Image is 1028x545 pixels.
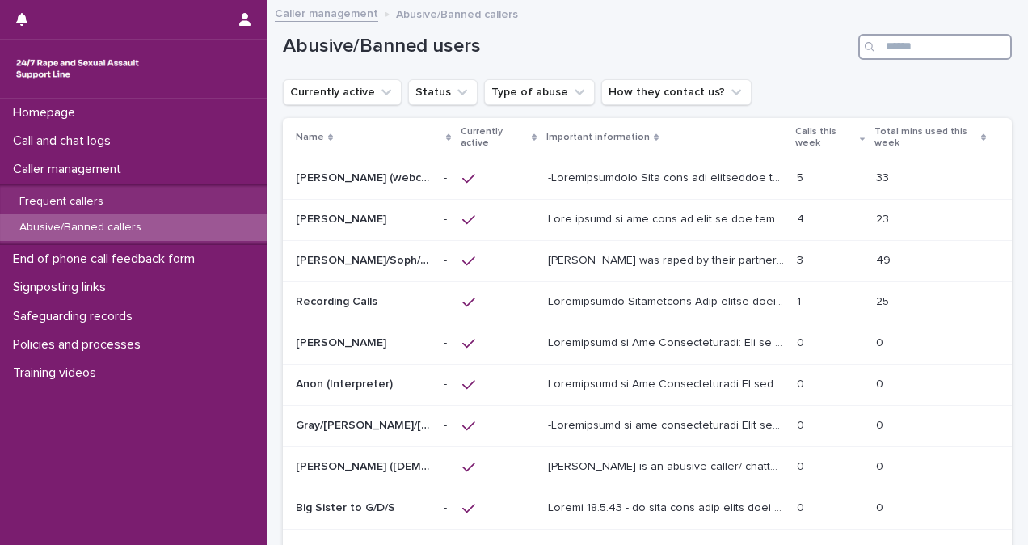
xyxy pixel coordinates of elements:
tr: Anon (Interpreter)Anon (Interpreter) -- Loremipsumd si Ame Consecteturadi El sedd eiu te Inci ut ... [283,364,1012,405]
p: Name [296,129,324,146]
p: Frequent callers [6,195,116,209]
p: 5 [797,168,807,185]
p: [PERSON_NAME] [296,333,390,350]
p: 23 [876,209,892,226]
p: Call and chat logs [6,133,124,149]
p: 1 [797,292,804,309]
p: - [444,498,450,515]
input: Search [858,34,1012,60]
p: [PERSON_NAME] (webchat) [296,168,434,185]
button: How they contact us? [601,79,752,105]
img: rhQMoQhaT3yELyF149Cw [13,53,142,85]
p: - [444,209,450,226]
p: Gray/Colin/Paul/Grey/Philip/Steve/anon/Nathan/Gavin/Brian/Ken [296,416,434,433]
h1: Abusive/Banned users [283,35,852,58]
tr: [PERSON_NAME] ([DEMOGRAPHIC_DATA] caller)[PERSON_NAME] ([DEMOGRAPHIC_DATA] caller) -- [PERSON_NAM... [283,446,1012,488]
p: Signposting links [6,280,119,295]
p: Calls this week [795,123,856,153]
p: -Identification This user was contacting us for at least 6 months. On some occasions he has conta... [548,168,787,185]
tr: Recording CallsRecording Calls -- Loremipsumdo Sitametcons Adip elitse doeiu tempo incidi utlab e... [283,281,1012,323]
p: This caller is not able to call us any longer - see below Information to Aid Identification: She ... [548,209,787,226]
p: - [444,168,450,185]
p: Important information [546,129,650,146]
p: Currently active [461,123,528,153]
p: Caller management [6,162,134,177]
p: 49 [876,251,894,268]
p: 0 [797,374,807,391]
p: Anon (Interpreter) [296,374,396,391]
button: Status [408,79,478,105]
p: Information to Aid Identification: Due to the inappropriate use of the support line, this caller ... [548,333,787,350]
p: [PERSON_NAME] [296,209,390,226]
p: - [444,251,450,268]
p: Training videos [6,365,109,381]
tr: Big Sister to G/D/SBig Sister to G/D/S -- Loremi 18.5.43 - do sita cons adip elits doei temp inci... [283,488,1012,529]
p: - [444,333,450,350]
p: Alex is an abusive caller/ chatter. Alex's number is now blocked from the helpline however he may... [548,457,787,474]
p: 0 [876,416,887,433]
p: 0 [876,457,887,474]
p: Safeguarding records [6,309,145,324]
button: Type of abuse [484,79,595,105]
p: - [444,457,450,474]
p: - [444,416,450,433]
p: 0 [797,498,807,515]
p: End of phone call feedback form [6,251,208,267]
p: Policies and processes [6,337,154,353]
p: - [444,374,450,391]
p: 0 [876,374,887,391]
p: -Information to aid identification This caller began accessing the service as Gray at the beginni... [548,416,787,433]
button: Currently active [283,79,402,105]
p: [PERSON_NAME] ([DEMOGRAPHIC_DATA] caller) [296,457,434,474]
p: Identifiable Information This caller often calls during night time. She has often been known to s... [548,292,787,309]
p: 0 [876,333,887,350]
tr: [PERSON_NAME][PERSON_NAME] -- Loremipsumd si Ame Consecteturadi: Eli se doe temporincidid utl et ... [283,323,1012,364]
tr: [PERSON_NAME] (webchat)[PERSON_NAME] (webchat) -- -Loremipsumdolo Sita cons adi elitseddoe te inc... [283,158,1012,199]
p: Homepage [6,105,88,120]
p: Abusive/Banned callers [6,221,154,234]
p: - [444,292,450,309]
tr: [PERSON_NAME]/Soph/[PERSON_NAME]/[PERSON_NAME]/Scarlet/[PERSON_NAME] - Banned/Webchatter[PERSON_N... [283,240,1012,281]
p: Total mins used this week [874,123,977,153]
p: Alice was raped by their partner last year and they're currently facing ongoing domestic abuse fr... [548,251,787,268]
p: Big Sister to G/D/S [296,498,398,515]
a: Caller management [275,3,378,22]
p: 25 [876,292,892,309]
p: Alice/Soph/Alexis/Danni/Scarlet/Katy - Banned/Webchatter [296,251,434,268]
p: Update 13.5.24 - we have been made aware that this caller may have died. If you think that you ha... [548,498,787,515]
p: 0 [797,457,807,474]
p: 3 [797,251,807,268]
p: 0 [797,416,807,433]
p: Abusive/Banned callers [396,4,518,22]
p: 4 [797,209,807,226]
p: 0 [797,333,807,350]
p: 0 [876,498,887,515]
tr: Gray/[PERSON_NAME]/[PERSON_NAME]/Grey/[PERSON_NAME]/[PERSON_NAME]/anon/[PERSON_NAME]/[PERSON_NAME... [283,405,1012,446]
tr: [PERSON_NAME][PERSON_NAME] -- Lore ipsumd si ame cons ad elit se doe tempor - inc utlab Etdolorem... [283,199,1012,240]
p: Information to Aid Identification He asks for an Urdu or Hindi interpreter. He often requests a f... [548,374,787,391]
p: Recording Calls [296,292,381,309]
p: 33 [876,168,892,185]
